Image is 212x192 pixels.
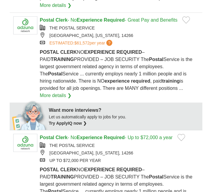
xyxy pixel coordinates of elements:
[74,41,90,45] span: $61,572
[60,50,77,55] strong: CLERK
[177,134,185,141] button: Add to favorite jobs
[77,17,102,23] strong: Experience
[40,32,199,39] div: [GEOGRAPHIC_DATA], [US_STATE], 14266
[49,114,199,126] div: Let us automatically apply to jobs for you.
[49,107,199,114] div: Want more interviews?
[149,57,164,62] strong: Postal
[13,134,37,152] img: Company logo
[55,17,67,23] strong: Clerk
[40,2,71,9] a: More details ❯
[40,157,199,164] div: UP TO $72,000 PER YEAR
[77,135,102,140] strong: Experience
[51,174,74,179] strong: TRAINING
[40,135,173,140] a: Postal Clerk- NoExperience Required- Up to $72,000 a year
[40,92,71,99] a: More details ❯
[40,17,54,23] strong: Postal
[60,167,77,172] strong: CLERK
[131,78,150,84] strong: required
[162,78,180,84] strong: training
[40,167,59,172] strong: POSTAL
[106,40,112,46] span: ?
[117,50,142,55] strong: REQUIRED
[84,167,115,172] strong: EXPERIENCE
[40,25,199,31] div: THE POSTAL SERVICE
[117,167,142,172] strong: REQUIRED
[55,135,67,140] strong: Clerk
[104,17,125,23] strong: Required
[49,121,87,126] a: Try ApplyIQ now ❯
[104,135,125,140] strong: Required
[40,150,199,156] div: [GEOGRAPHIC_DATA], [US_STATE], 14266
[104,78,130,84] strong: experience
[40,135,54,140] strong: Postal
[40,50,59,55] strong: POSTAL
[49,40,114,46] a: ESTIMATED:$61,572per year?
[149,174,164,179] strong: Postal
[84,50,115,55] strong: EXPERIENCE
[51,57,74,62] strong: TRAINING
[182,17,190,24] button: Add to favorite jobs
[12,100,48,130] img: apply-iq-scientist.png
[40,142,199,149] div: THE POSTAL SERVICE
[48,71,63,76] strong: Postal
[40,17,177,23] a: Postal Clerk- NoExperience Required- Great Pay and Benefits
[13,17,37,35] img: Company logo
[40,50,192,91] span: NO – PAID PROVIDED – JOB SECURITY The Service is the largest government related agency in terms o...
